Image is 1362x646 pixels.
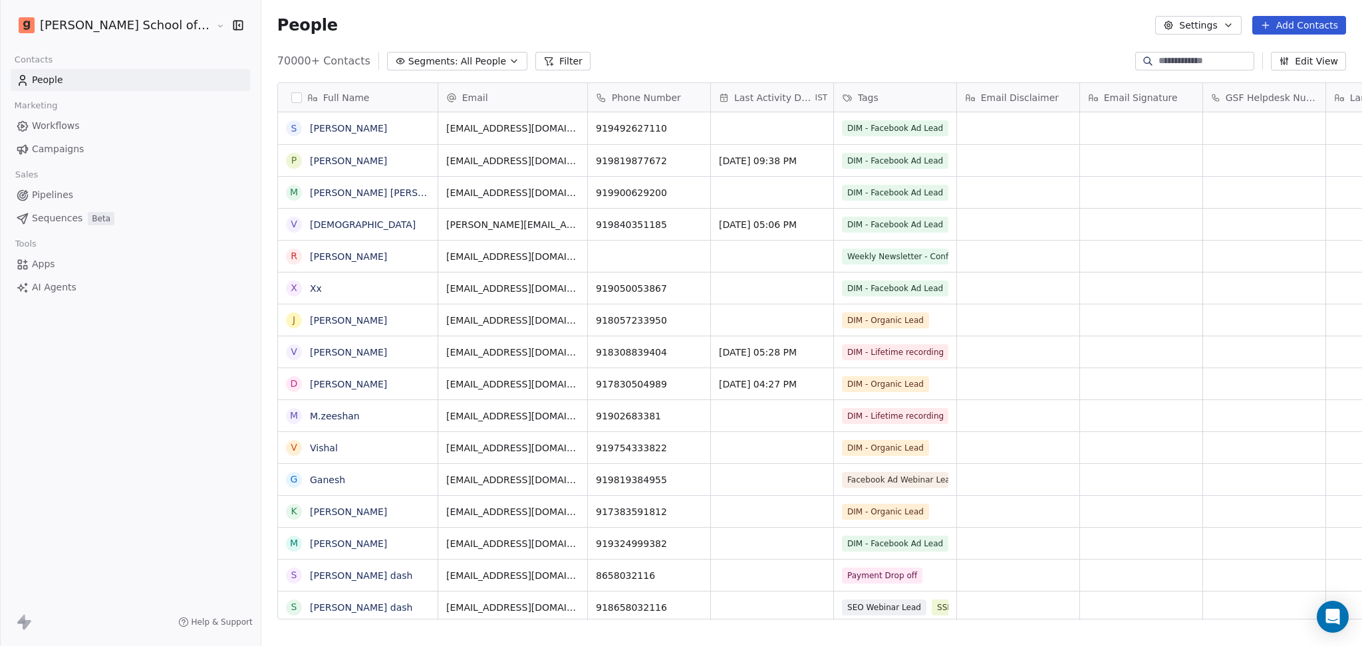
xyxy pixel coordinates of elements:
[1104,91,1178,104] span: Email Signature
[842,568,922,584] span: Payment Drop off
[446,218,579,231] span: [PERSON_NAME][EMAIL_ADDRESS][DOMAIN_NAME]
[291,154,297,167] div: P
[310,602,412,613] a: [PERSON_NAME] dash
[310,538,387,549] a: [PERSON_NAME]
[719,218,825,231] span: [DATE] 05:06 PM
[290,409,298,423] div: M
[446,154,579,167] span: [EMAIL_ADDRESS][DOMAIN_NAME]
[277,53,370,69] span: 70000+ Contacts
[32,280,76,294] span: AI Agents
[11,253,250,275] a: Apps
[310,123,387,134] a: [PERSON_NAME]
[842,280,948,296] span: DIM - Facebook Ad Lead
[1317,601,1349,633] div: Open Intercom Messenger
[310,506,387,517] a: [PERSON_NAME]
[293,313,295,327] div: J
[32,142,84,156] span: Campaigns
[11,184,250,206] a: Pipelines
[462,91,488,104] span: Email
[596,409,702,423] span: 91902683381
[446,409,579,423] span: [EMAIL_ADDRESS][DOMAIN_NAME]
[596,282,702,295] span: 919050053867
[88,212,114,225] span: Beta
[842,249,948,265] span: Weekly Newsletter - Confirmed
[310,187,477,198] a: [PERSON_NAME] [PERSON_NAME] R
[842,440,929,456] span: DIM - Organic Lead
[310,315,387,326] a: [PERSON_NAME]
[815,92,828,103] span: IST
[11,276,250,298] a: AI Agents
[588,83,710,112] div: Phone Number
[178,617,253,627] a: Help & Support
[438,83,587,112] div: Email
[842,344,948,360] span: DIM - Lifetime recording
[278,112,438,620] div: grid
[842,185,948,201] span: DIM - Facebook Ad Lead
[310,475,345,485] a: Ganesh
[719,154,825,167] span: [DATE] 09:38 PM
[596,473,702,486] span: 919819384955
[981,91,1059,104] span: Email Disclaimer
[290,536,298,550] div: M
[957,83,1079,112] div: Email Disclaimer
[323,91,370,104] span: Full Name
[32,188,73,202] span: Pipelines
[291,122,297,136] div: s
[596,601,702,614] span: 918658032116
[32,211,82,225] span: Sequences
[9,234,42,254] span: Tools
[719,346,825,359] span: [DATE] 05:28 PM
[596,569,702,582] span: 8658032116
[310,219,416,230] a: [DEMOGRAPHIC_DATA]
[446,569,579,582] span: [EMAIL_ADDRESS][DOMAIN_NAME]
[446,377,579,391] span: [EMAIL_ADDRESS][DOMAIN_NAME]
[310,379,387,389] a: [PERSON_NAME]
[1252,16,1346,35] button: Add Contacts
[310,443,338,453] a: Vishal
[446,250,579,263] span: [EMAIL_ADDRESS][DOMAIN_NAME]
[32,73,63,87] span: People
[596,122,702,135] span: 919492627110
[310,347,387,358] a: [PERSON_NAME]
[1080,83,1202,112] div: Email Signature
[291,568,297,582] div: S
[834,83,956,112] div: Tags
[11,115,250,137] a: Workflows
[19,17,35,33] img: Goela%20School%20Logos%20(4).png
[9,50,59,70] span: Contacts
[446,346,579,359] span: [EMAIL_ADDRESS][DOMAIN_NAME]
[11,138,250,160] a: Campaigns
[11,69,250,91] a: People
[932,599,1038,615] span: SSM - Webinar Last No Show
[277,15,338,35] span: People
[596,346,702,359] span: 918308839404
[719,377,825,391] span: [DATE] 04:27 PM
[291,504,297,518] div: K
[842,504,929,520] span: DIM - Organic Lead
[1155,16,1241,35] button: Settings
[291,345,297,359] div: V
[290,377,297,391] div: D
[16,14,207,37] button: [PERSON_NAME] School of Finance LLP
[842,217,948,233] span: DIM - Facebook Ad Lead
[842,312,929,328] span: DIM - Organic Lead
[1203,83,1325,112] div: GSF Helpdesk Number
[596,154,702,167] span: 919819877672
[310,411,360,421] a: M.zeeshan
[310,570,412,581] a: [PERSON_NAME] dash
[842,599,926,615] span: SEO Webinar Lead
[310,251,387,262] a: [PERSON_NAME]
[446,441,579,455] span: [EMAIL_ADDRESS][DOMAIN_NAME]
[858,91,879,104] span: Tags
[842,472,948,488] span: Facebook Ad Webinar Lead
[446,282,579,295] span: [EMAIL_ADDRESS][DOMAIN_NAME]
[842,376,929,392] span: DIM - Organic Lead
[596,314,702,327] span: 918057233950
[446,473,579,486] span: [EMAIL_ADDRESS][DOMAIN_NAME]
[842,408,948,424] span: DIM - Lifetime recording
[1226,91,1317,104] span: GSF Helpdesk Number
[291,217,297,231] div: V
[446,537,579,550] span: [EMAIL_ADDRESS][DOMAIN_NAME]
[446,186,579,199] span: [EMAIL_ADDRESS][DOMAIN_NAME]
[596,377,702,391] span: 917830504989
